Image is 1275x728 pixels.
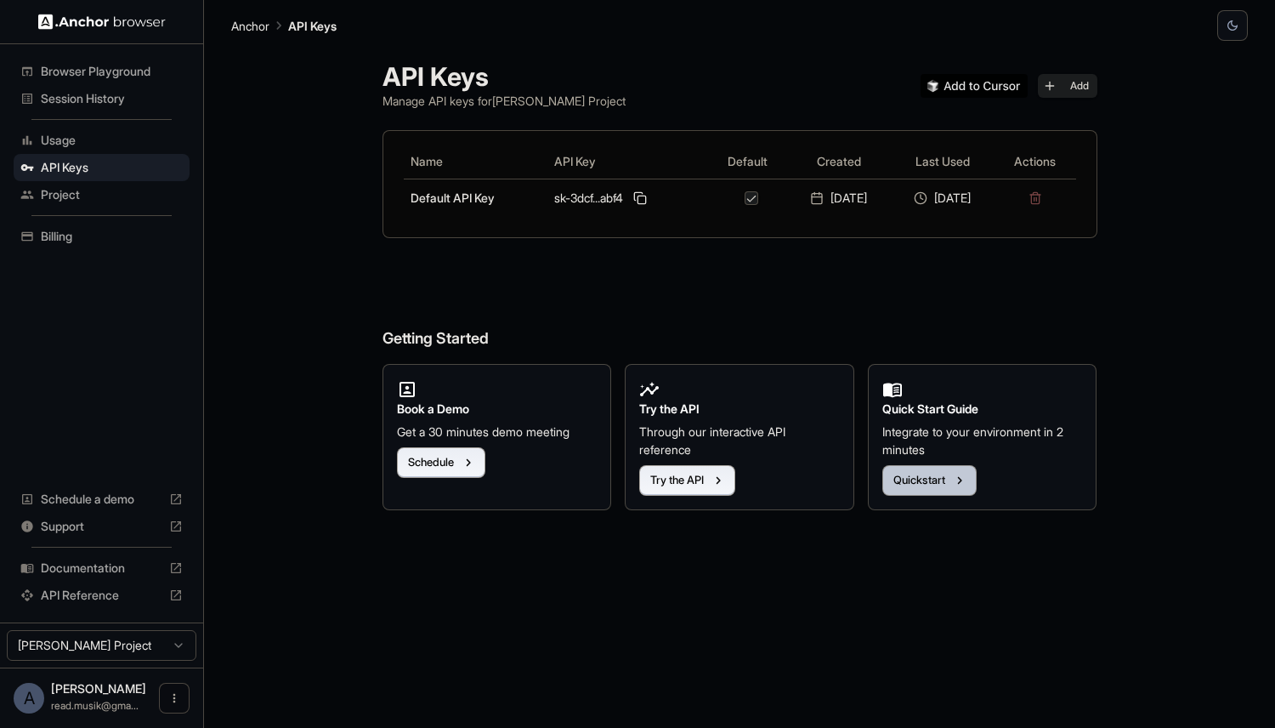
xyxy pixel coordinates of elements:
span: Support [41,518,162,535]
td: Default API Key [404,179,547,217]
span: Session History [41,90,183,107]
span: Schedule a demo [41,491,162,508]
th: Actions [994,145,1076,179]
span: Antonio Reid [51,681,146,696]
button: Open menu [159,683,190,714]
p: Anchor [231,17,269,35]
div: API Keys [14,154,190,181]
div: Schedule a demo [14,486,190,513]
button: Add [1038,74,1097,98]
div: Documentation [14,555,190,582]
th: Last Used [891,145,994,179]
span: Browser Playground [41,63,183,80]
h6: Getting Started [382,259,1097,351]
div: A [14,683,44,714]
th: API Key [547,145,709,179]
h2: Book a Demo [397,400,598,418]
div: [DATE] [794,190,884,207]
img: Add anchorbrowser MCP server to Cursor [921,74,1028,98]
div: Project [14,181,190,208]
span: Billing [41,228,183,245]
div: sk-3dcf...abf4 [554,188,702,208]
span: Project [41,186,183,203]
div: [DATE] [898,190,988,207]
h2: Try the API [639,400,840,418]
button: Copy API key [630,188,650,208]
button: Quickstart [882,465,977,496]
th: Name [404,145,547,179]
div: API Reference [14,582,190,609]
th: Default [708,145,787,179]
div: Usage [14,127,190,154]
p: Through our interactive API reference [639,423,840,458]
span: API Reference [41,587,162,604]
span: Documentation [41,560,162,577]
span: Usage [41,132,183,149]
p: Manage API keys for [PERSON_NAME] Project [382,92,626,110]
div: Browser Playground [14,58,190,85]
span: read.musik@gmail.com [51,699,139,712]
p: Integrate to your environment in 2 minutes [882,423,1083,458]
img: Anchor Logo [38,14,166,30]
div: Session History [14,85,190,112]
div: Billing [14,223,190,250]
p: Get a 30 minutes demo meeting [397,423,598,441]
div: Support [14,513,190,540]
span: API Keys [41,159,183,176]
button: Try the API [639,465,735,496]
nav: breadcrumb [231,16,337,35]
th: Created [787,145,891,179]
h1: API Keys [382,61,626,92]
button: Schedule [397,447,485,478]
p: API Keys [288,17,337,35]
h2: Quick Start Guide [882,400,1083,418]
